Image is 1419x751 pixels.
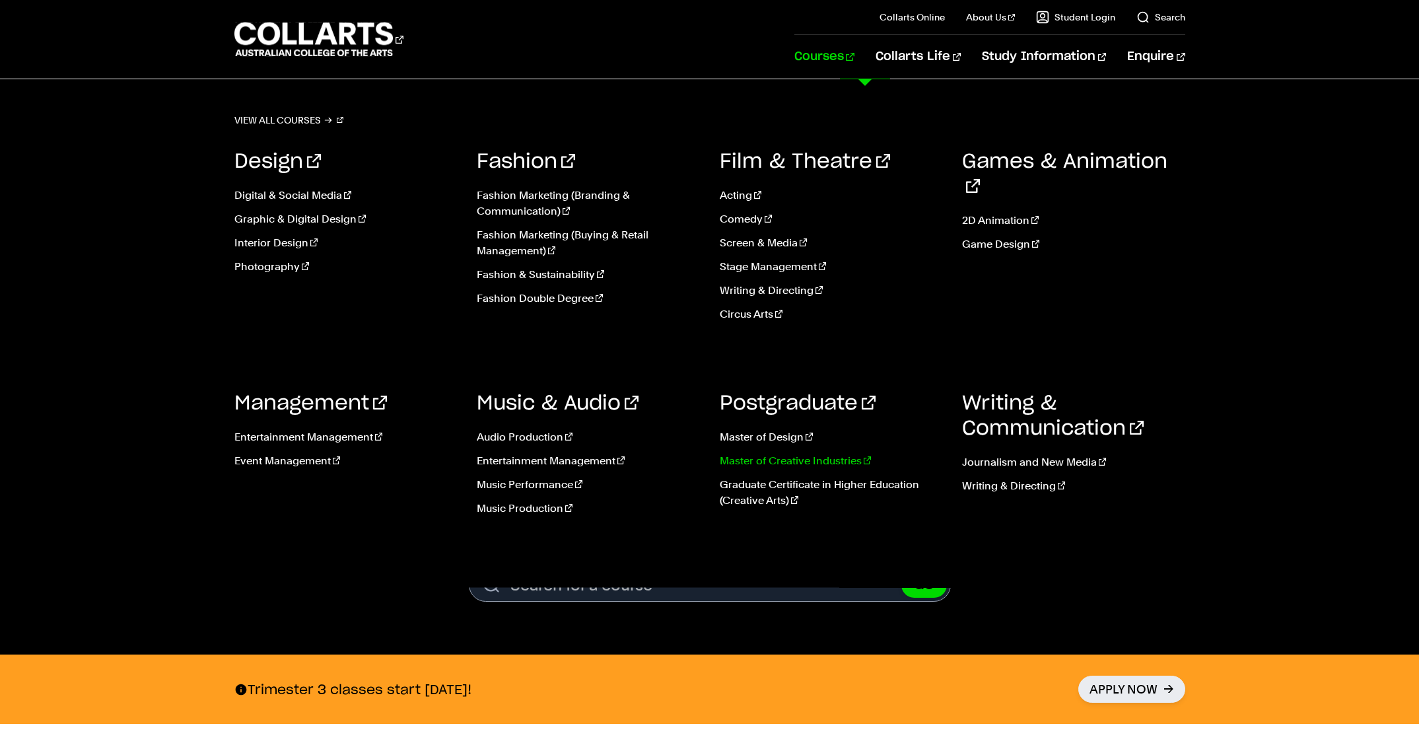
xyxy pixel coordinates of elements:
a: Game Design [962,236,1185,252]
a: Management [234,394,387,413]
a: Entertainment Management [477,453,700,469]
a: Music & Audio [477,394,639,413]
a: Event Management [234,453,458,469]
a: Apply Now [1078,676,1185,703]
a: Entertainment Management [234,429,458,445]
a: Design [234,152,321,172]
a: Film & Theatre [720,152,890,172]
a: Journalism and New Media [962,454,1185,470]
a: Study Information [982,35,1106,79]
a: Interior Design [234,235,458,251]
a: 2D Animation [962,213,1185,229]
a: Games & Animation [962,152,1167,197]
a: Collarts Online [880,11,945,24]
a: Digital & Social Media [234,188,458,203]
p: Trimester 3 classes start [DATE]! [234,681,471,698]
a: Writing & Directing [962,478,1185,494]
a: Music Performance [477,477,700,493]
div: Go to homepage [234,20,403,58]
a: Comedy [720,211,943,227]
a: Fashion Double Degree [477,291,700,306]
a: Search [1136,11,1185,24]
a: Audio Production [477,429,700,445]
a: Screen & Media [720,235,943,251]
a: Stage Management [720,259,943,275]
a: Fashion Marketing (Buying & Retail Management) [477,227,700,259]
a: Master of Design [720,429,943,445]
a: Postgraduate [720,394,876,413]
a: Photography [234,259,458,275]
a: Circus Arts [720,306,943,322]
a: Fashion Marketing (Branding & Communication) [477,188,700,219]
a: About Us [966,11,1015,24]
a: Enquire [1127,35,1185,79]
a: Fashion [477,152,575,172]
a: Courses [794,35,854,79]
a: Student Login [1036,11,1115,24]
a: Writing & Directing [720,283,943,299]
a: Graduate Certificate in Higher Education (Creative Arts) [720,477,943,509]
a: Graphic & Digital Design [234,211,458,227]
a: Acting [720,188,943,203]
a: View all courses [234,111,344,129]
a: Master of Creative Industries [720,453,943,469]
a: Music Production [477,501,700,517]
a: Collarts Life [876,35,961,79]
a: Writing & Communication [962,394,1144,439]
a: Fashion & Sustainability [477,267,700,283]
